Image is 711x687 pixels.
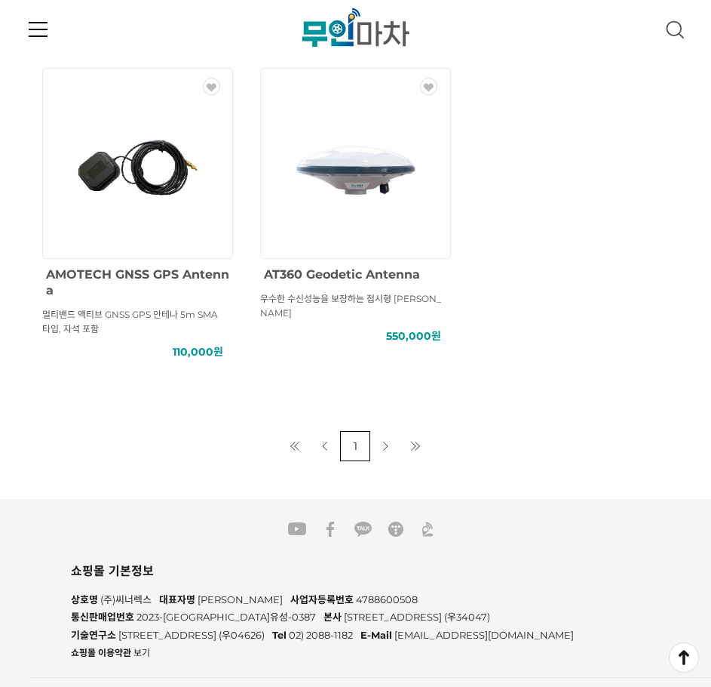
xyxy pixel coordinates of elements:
span: 멀티밴드 액티브 GNSS GPS 안테나 5m SMA 타입, 자석 포함 [42,309,218,334]
span: 상호명 [71,593,98,605]
img: AMOTECH GNSS GPS Antenna [72,97,204,230]
span: 통신판매업번호 [71,611,134,623]
span: 쇼핑몰 이용약관 [71,647,131,658]
span: WISH [203,78,225,95]
span: [STREET_ADDRESS] (우34047) [344,611,490,623]
span: 2023-[GEOGRAPHIC_DATA]유성-0387 [136,611,316,623]
span: 보기 [133,647,150,658]
span: WISH [420,78,443,95]
a: kakao [350,522,376,537]
span: 4788600508 [356,593,418,605]
span: [PERSON_NAME] [198,593,283,605]
a: 첫 페이지 [280,431,310,461]
span: AMOTECH GNSS GPS Antenna [46,267,229,297]
a: AT360 Geodetic Antenna [264,264,420,282]
div: 쇼핑몰 기본정보 [71,559,639,584]
span: [STREET_ADDRESS] (우04626) [118,629,265,641]
img: 관심상품 등록 전 [420,78,437,95]
span: AT360 Geodetic Antenna [264,267,420,282]
a: tistory [384,522,408,537]
span: 02) 2088-1182 [289,629,353,641]
a: facebook [318,522,342,537]
a: AMOTECH GNSS GPS Antenna [46,264,229,298]
span: 우수한 수신성능을 보장하는 접시형 [PERSON_NAME] [260,293,441,319]
img: 관심상품 등록 전 [203,78,220,95]
span: Tel [272,629,287,641]
span: 본사 [323,611,342,623]
span: [EMAIL_ADDRESS][DOMAIN_NAME] [394,629,574,641]
a: 다음 페이지 [370,431,400,461]
span: 기술연구소 [71,629,116,641]
span: E-Mail [360,629,392,641]
img: AT360 Geodetic Antenna [290,97,421,230]
span: 550,000원 [386,329,441,343]
a: youtube [283,522,311,537]
span: 110,000원 [173,345,223,359]
span: (주)씨너렉스 [100,593,152,605]
a: synerex [415,522,435,537]
a: 1 [340,431,370,461]
a: 마지막 페이지 [400,431,431,461]
a: 쇼핑몰 이용약관 보기 [71,647,150,658]
a: 이전 페이지 [310,431,340,461]
span: 대표자명 [159,593,195,605]
span: 사업자등록번호 [290,593,354,605]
